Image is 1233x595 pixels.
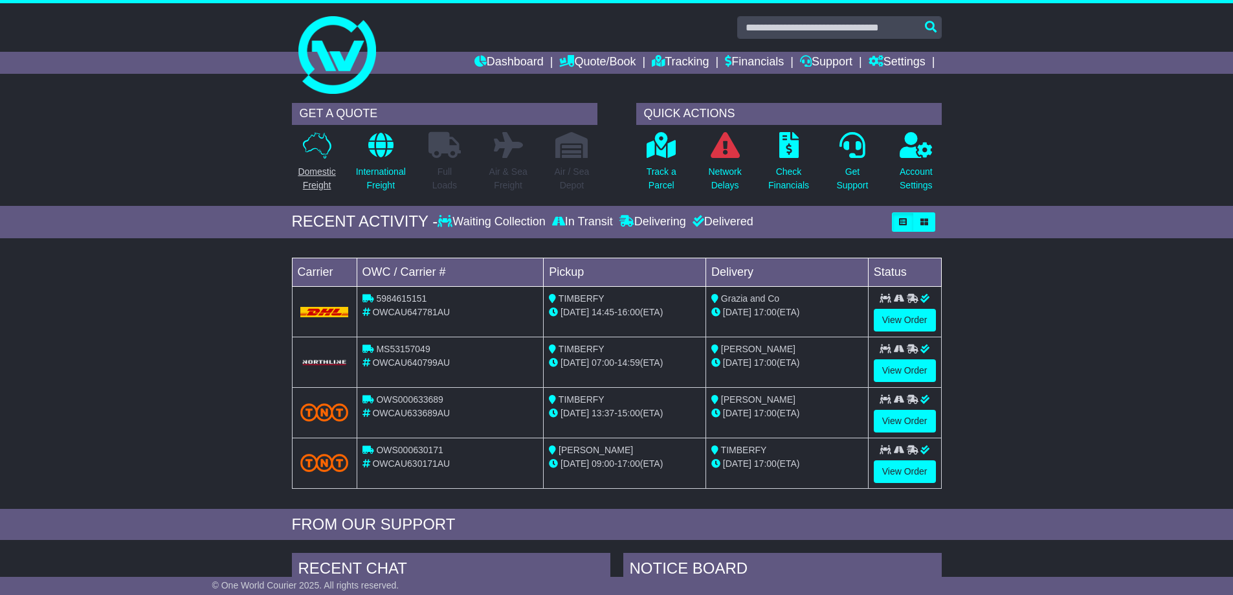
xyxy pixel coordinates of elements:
[549,215,616,229] div: In Transit
[708,165,741,192] p: Network Delays
[474,52,544,74] a: Dashboard
[616,215,689,229] div: Delivering
[874,359,936,382] a: View Order
[707,131,742,199] a: NetworkDelays
[723,357,751,368] span: [DATE]
[754,408,777,418] span: 17:00
[376,394,443,405] span: OWS000633689
[292,258,357,286] td: Carrier
[376,445,443,455] span: OWS000630171
[900,165,933,192] p: Account Settings
[549,407,700,420] div: - (ETA)
[721,445,767,455] span: TIMBERFY
[549,306,700,319] div: - (ETA)
[561,357,589,368] span: [DATE]
[212,580,399,590] span: © One World Courier 2025. All rights reserved.
[623,553,942,588] div: NOTICE BOARD
[297,131,336,199] a: DomesticFreight
[836,131,869,199] a: GetSupport
[300,359,349,366] img: GetCarrierServiceLogo
[899,131,933,199] a: AccountSettings
[559,394,605,405] span: TIMBERFY
[754,458,777,469] span: 17:00
[372,408,450,418] span: OWCAU633689AU
[646,131,677,199] a: Track aParcel
[617,357,640,368] span: 14:59
[617,458,640,469] span: 17:00
[559,52,636,74] a: Quote/Book
[768,165,809,192] p: Check Financials
[372,458,450,469] span: OWCAU630171AU
[357,258,544,286] td: OWC / Carrier #
[376,293,427,304] span: 5984615151
[544,258,706,286] td: Pickup
[559,445,633,455] span: [PERSON_NAME]
[721,394,795,405] span: [PERSON_NAME]
[711,306,863,319] div: (ETA)
[723,458,751,469] span: [DATE]
[372,307,450,317] span: OWCAU647781AU
[549,356,700,370] div: - (ETA)
[428,165,461,192] p: Full Loads
[300,454,349,471] img: TNT_Domestic.png
[372,357,450,368] span: OWCAU640799AU
[559,293,605,304] span: TIMBERFY
[711,407,863,420] div: (ETA)
[298,165,335,192] p: Domestic Freight
[300,307,349,317] img: DHL.png
[559,344,605,354] span: TIMBERFY
[292,103,597,125] div: GET A QUOTE
[561,307,589,317] span: [DATE]
[292,212,438,231] div: RECENT ACTIVITY -
[549,457,700,471] div: - (ETA)
[869,52,926,74] a: Settings
[723,307,751,317] span: [DATE]
[355,131,406,199] a: InternationalFreight
[689,215,753,229] div: Delivered
[874,460,936,483] a: View Order
[300,403,349,421] img: TNT_Domestic.png
[561,458,589,469] span: [DATE]
[868,258,941,286] td: Status
[592,408,614,418] span: 13:37
[711,356,863,370] div: (ETA)
[652,52,709,74] a: Tracking
[617,408,640,418] span: 15:00
[874,410,936,432] a: View Order
[561,408,589,418] span: [DATE]
[438,215,548,229] div: Waiting Collection
[647,165,676,192] p: Track a Parcel
[617,307,640,317] span: 16:00
[555,165,590,192] p: Air / Sea Depot
[721,293,779,304] span: Grazia and Co
[768,131,810,199] a: CheckFinancials
[874,309,936,331] a: View Order
[376,344,430,354] span: MS53157049
[721,344,795,354] span: [PERSON_NAME]
[489,165,528,192] p: Air & Sea Freight
[636,103,942,125] div: QUICK ACTIONS
[725,52,784,74] a: Financials
[711,457,863,471] div: (ETA)
[705,258,868,286] td: Delivery
[292,515,942,534] div: FROM OUR SUPPORT
[592,458,614,469] span: 09:00
[356,165,406,192] p: International Freight
[800,52,852,74] a: Support
[723,408,751,418] span: [DATE]
[592,357,614,368] span: 07:00
[836,165,868,192] p: Get Support
[292,553,610,588] div: RECENT CHAT
[754,307,777,317] span: 17:00
[592,307,614,317] span: 14:45
[754,357,777,368] span: 17:00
